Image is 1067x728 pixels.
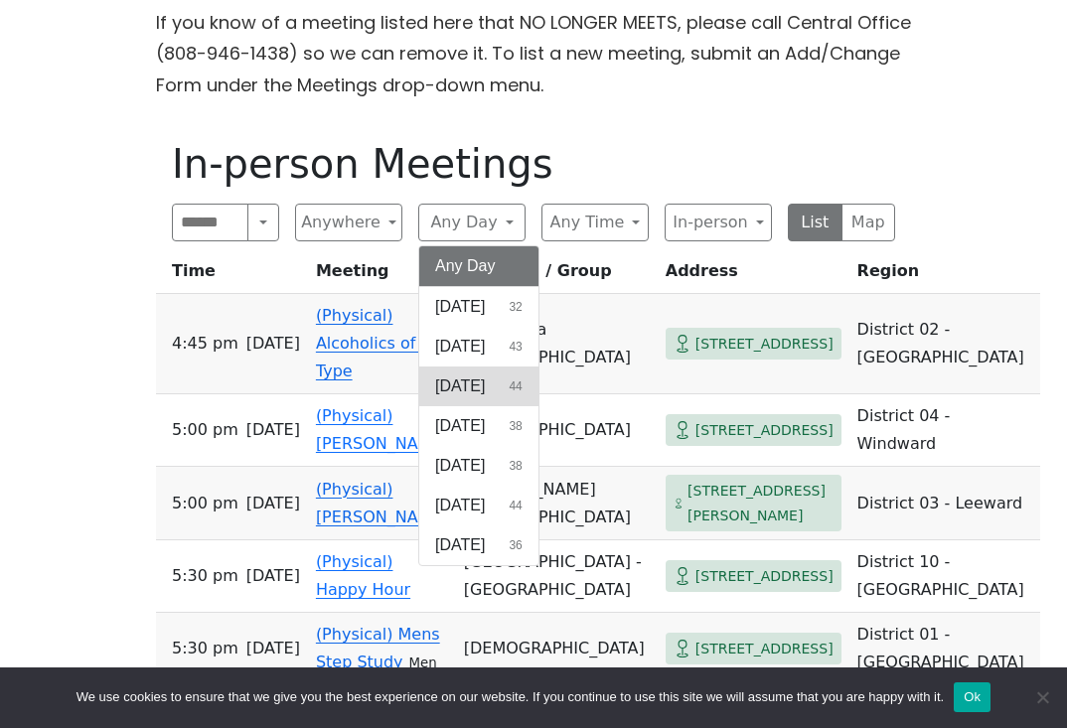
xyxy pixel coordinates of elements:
span: [STREET_ADDRESS] [695,332,834,357]
a: (Physical) [PERSON_NAME] [316,406,448,453]
button: [DATE]43 results [419,327,538,366]
span: 38 results [509,417,522,435]
span: [STREET_ADDRESS] [695,637,834,661]
span: No [1032,687,1052,707]
span: [DATE] [435,335,485,359]
th: Time [156,257,308,294]
span: [DATE] [435,414,485,438]
button: In-person [665,204,772,241]
button: [DATE]44 results [419,486,538,525]
span: [STREET_ADDRESS] [695,418,834,443]
th: Meeting [308,257,456,294]
p: If you know of a meeting listed here that NO LONGER MEETS, please call Central Office (808-946-14... [156,7,911,101]
button: Any Time [541,204,649,241]
span: [DATE] [246,330,300,358]
span: [STREET_ADDRESS] [695,564,834,589]
div: Any Day [418,245,539,566]
td: [PERSON_NAME][GEOGRAPHIC_DATA] [456,467,658,540]
span: 44 results [509,377,522,395]
td: [GEOGRAPHIC_DATA] - [GEOGRAPHIC_DATA] [456,540,658,613]
span: [DATE] [435,494,485,517]
small: Men [409,655,437,670]
button: Map [841,204,896,241]
span: 5:30 PM [172,635,238,662]
span: We use cookies to ensure that we give you the best experience on our website. If you continue to ... [76,687,944,707]
a: (Physical) Mens Step Study [316,625,440,671]
a: (Physical) Alcoholics of our Type [316,306,447,380]
button: Any Day [419,246,538,286]
a: (Physical) Happy Hour [316,552,410,599]
span: 38 results [509,457,522,475]
th: Region [849,257,1040,294]
button: Any Day [418,204,526,241]
span: [DATE] [246,416,300,444]
button: Search [247,204,279,241]
a: (Physical) [PERSON_NAME] [316,480,448,526]
span: [DATE] [246,562,300,590]
span: 4:45 PM [172,330,238,358]
span: [DATE] [435,533,485,557]
td: District 02 - [GEOGRAPHIC_DATA] [849,294,1040,394]
td: District 01 - [GEOGRAPHIC_DATA] [849,613,1040,685]
button: [DATE]38 results [419,446,538,486]
button: [DATE]32 results [419,287,538,327]
span: 5:30 PM [172,562,238,590]
h1: In-person Meetings [172,140,895,188]
button: List [788,204,842,241]
span: [DATE] [435,374,485,398]
td: [DEMOGRAPHIC_DATA] [456,613,658,685]
td: [GEOGRAPHIC_DATA] [456,394,658,467]
th: Address [658,257,849,294]
input: Search [172,204,248,241]
span: [DATE] [246,490,300,517]
span: [DATE] [435,295,485,319]
span: 43 results [509,338,522,356]
td: Ala Moana [GEOGRAPHIC_DATA] [456,294,658,394]
button: [DATE]38 results [419,406,538,446]
button: [DATE]44 results [419,366,538,406]
td: District 03 - Leeward [849,467,1040,540]
span: 36 results [509,536,522,554]
span: 44 results [509,497,522,514]
button: Anywhere [295,204,402,241]
span: 5:00 PM [172,490,238,517]
span: [STREET_ADDRESS][PERSON_NAME] [687,479,834,527]
span: 5:00 PM [172,416,238,444]
td: District 04 - Windward [849,394,1040,467]
span: [DATE] [435,454,485,478]
button: [DATE]36 results [419,525,538,565]
span: 32 results [509,298,522,316]
td: District 10 - [GEOGRAPHIC_DATA] [849,540,1040,613]
span: [DATE] [246,635,300,662]
button: Ok [954,682,991,712]
th: Location / Group [456,257,658,294]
